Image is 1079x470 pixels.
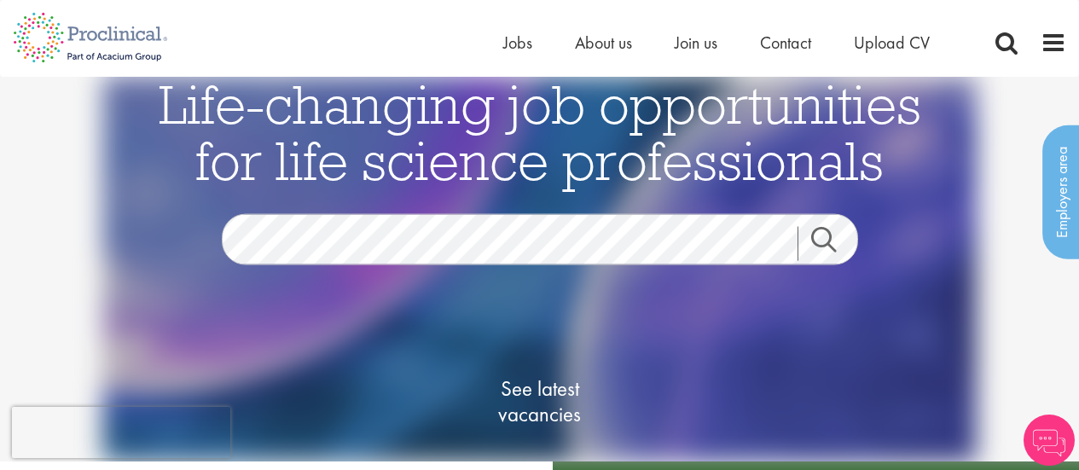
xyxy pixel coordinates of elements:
[455,376,625,427] span: See latest vacancies
[798,227,871,261] a: Job search submit button
[575,32,632,54] a: About us
[1024,415,1075,466] img: Chatbot
[760,32,811,54] a: Contact
[12,407,230,458] iframe: reCAPTCHA
[159,70,921,194] span: Life-changing job opportunities for life science professionals
[102,77,977,461] img: candidate home
[503,32,532,54] a: Jobs
[854,32,930,54] a: Upload CV
[675,32,717,54] a: Join us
